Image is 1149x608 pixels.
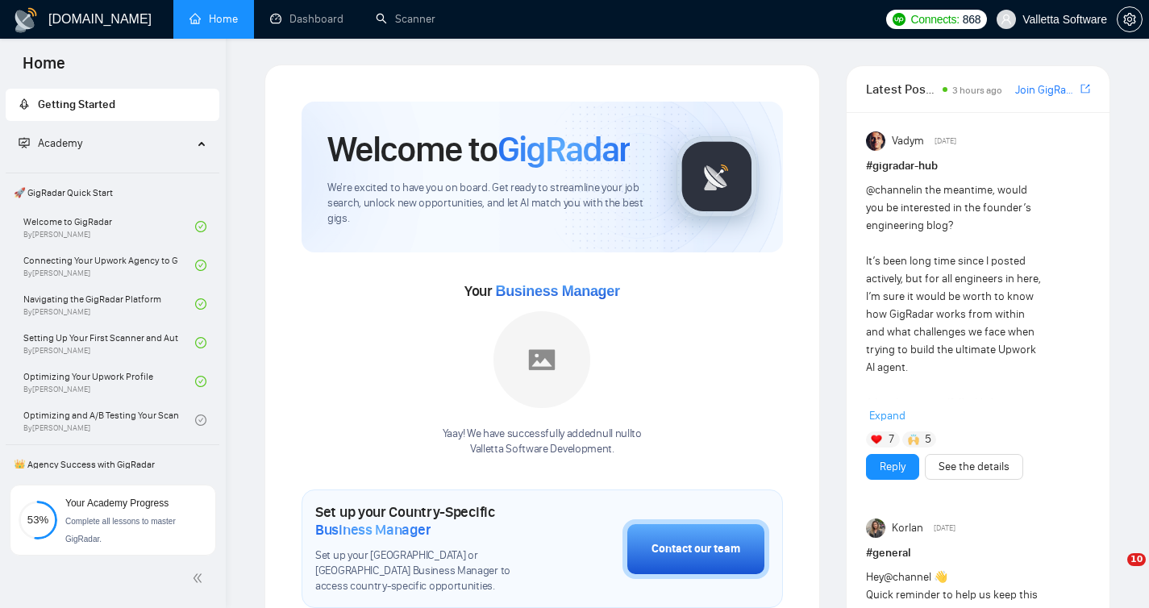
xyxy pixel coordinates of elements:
img: gigradar-logo.png [676,136,757,217]
span: Expand [869,409,905,423]
a: Navigating the GigRadar PlatformBy[PERSON_NAME] [23,286,195,322]
span: Business Manager [495,283,619,299]
span: 10 [1127,553,1146,566]
span: Academy [38,136,82,150]
span: check-circle [195,298,206,310]
a: Reply [880,458,905,476]
span: user [1001,14,1012,25]
a: searchScanner [376,12,435,26]
img: upwork-logo.png [893,13,905,26]
a: export [1080,81,1090,97]
a: See the details [939,458,1010,476]
span: double-left [192,570,208,586]
span: @channel [866,183,914,197]
span: setting [1118,13,1142,26]
img: Vadym [866,131,885,151]
h1: Set up your Country-Specific [315,503,542,539]
img: 🙌 [908,434,919,445]
li: Getting Started [6,89,219,121]
img: Korlan [866,518,885,538]
a: homeHome [189,12,238,26]
a: Join GigRadar Slack Community [1015,81,1077,99]
a: Setting Up Your First Scanner and Auto-BidderBy[PERSON_NAME] [23,325,195,360]
span: 5 [925,431,931,448]
span: check-circle [195,376,206,387]
span: check-circle [195,337,206,348]
span: [DATE] [934,521,955,535]
span: Latest Posts from the GigRadar Community [866,79,939,99]
img: logo [13,7,39,33]
button: Reply [866,454,919,480]
div: Yaay! We have successfully added null null to [443,427,642,457]
span: Your Academy Progress [65,498,169,509]
img: placeholder.png [493,311,590,408]
span: @channel [884,570,931,584]
iframe: Intercom live chat [1094,553,1133,592]
span: 👋 [934,570,947,584]
button: Contact our team [622,519,769,579]
h1: # gigradar-hub [866,157,1090,175]
span: 🚀 GigRadar Quick Start [7,177,218,209]
span: Connects: [910,10,959,28]
div: Contact our team [652,540,740,558]
a: Optimizing Your Upwork ProfileBy[PERSON_NAME] [23,364,195,399]
button: See the details [925,454,1023,480]
span: check-circle [195,221,206,232]
span: Set up your [GEOGRAPHIC_DATA] or [GEOGRAPHIC_DATA] Business Manager to access country-specific op... [315,548,542,594]
a: setting [1117,13,1143,26]
span: We're excited to have you on board. Get ready to streamline your job search, unlock new opportuni... [327,181,651,227]
span: 7 [889,431,894,448]
span: check-circle [195,414,206,426]
p: Valletta Software Development . [443,442,642,457]
span: 53% [19,514,57,525]
span: GigRadar [497,127,630,171]
span: Academy [19,136,82,150]
span: fund-projection-screen [19,137,30,148]
a: Welcome to GigRadarBy[PERSON_NAME] [23,209,195,244]
a: Optimizing and A/B Testing Your Scanner for Better ResultsBy[PERSON_NAME] [23,402,195,438]
span: [DATE] [935,134,956,148]
span: check-circle [195,260,206,271]
span: Complete all lessons to master GigRadar. [65,517,176,543]
h1: # general [866,544,1090,562]
h1: Welcome to [327,127,630,171]
span: Home [10,52,78,85]
a: dashboardDashboard [270,12,343,26]
span: 3 hours ago [952,85,1002,96]
a: Connecting Your Upwork Agency to GigRadarBy[PERSON_NAME] [23,248,195,283]
span: Business Manager [315,521,431,539]
span: Getting Started [38,98,115,111]
button: setting [1117,6,1143,32]
span: 👑 Agency Success with GigRadar [7,448,218,481]
span: 868 [963,10,980,28]
span: Vadym [892,132,924,150]
img: ❤️ [871,434,882,445]
span: Your [464,282,620,300]
span: Korlan [892,519,923,537]
span: export [1080,82,1090,95]
span: rocket [19,98,30,110]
